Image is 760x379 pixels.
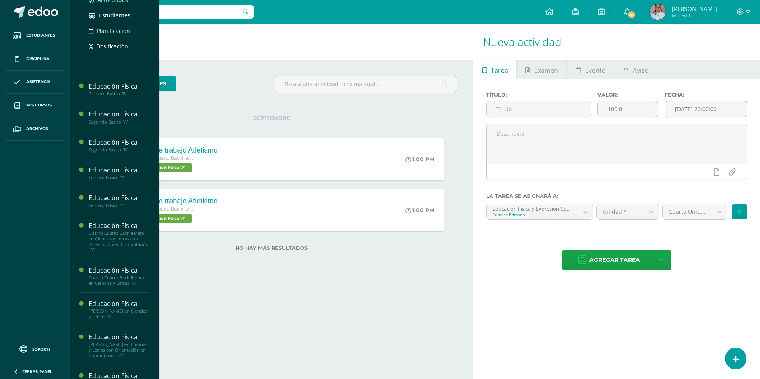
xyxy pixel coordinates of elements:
[89,166,149,180] a: Educación FísicaTercero Básico "A"
[89,299,149,308] div: Educación Física
[89,203,149,208] div: Tercero Básico "B"
[585,61,606,80] span: Evento
[665,92,747,98] label: Fecha:
[89,147,149,153] div: Segundo Básico "B"
[89,193,149,208] a: Educación FísicaTercero Básico "B"
[615,60,657,79] a: Aviso
[597,92,658,98] label: Valor:
[663,204,727,219] a: Cuarta Unidad (50.0%)
[99,12,130,19] span: Estudiantes
[240,114,303,122] span: SEPTIEMBRE
[26,126,48,132] span: Archivos
[89,266,149,286] a: Educación FísicaCuarto Cuarto Bachillerato en Ciencias y Letras "A"
[10,343,60,354] a: Soporte
[89,82,149,97] a: Educación FísicaPrimero Básico "B"
[597,204,659,219] a: Unidad 4
[672,12,717,19] span: Mi Perfil
[138,214,192,223] span: Educación Física 'A'
[89,342,149,358] div: [PERSON_NAME] en Ciencias y Letras con Orientación en Computación "A"
[627,10,636,19] span: 141
[97,27,130,35] span: Planificación
[89,26,149,35] a: Planificación
[567,60,614,79] a: Evento
[492,212,572,217] div: Primero Primaria
[89,138,149,147] div: Educación Física
[89,110,149,119] div: Educación Física
[96,43,128,50] span: Dosificación
[665,101,747,117] input: Fecha de entrega
[86,245,457,251] label: No hay más resultados
[473,60,516,79] a: Tarea
[26,79,51,85] span: Asistencia
[534,61,558,80] span: Examen
[89,138,149,153] a: Educación FísicaSegundo Básico "B"
[669,204,706,219] span: Cuarta Unidad (50.0%)
[26,32,55,39] span: Estudiantes
[89,193,149,203] div: Educación Física
[275,76,457,92] input: Busca una actividad próxima aquí...
[89,110,149,124] a: Educación FísicaSegundo Básico "A"
[603,204,638,219] span: Unidad 4
[598,101,657,117] input: Puntos máximos
[79,24,463,60] h1: Actividades
[6,117,64,141] a: Archivos
[6,24,64,47] a: Estudiantes
[672,5,717,13] span: [PERSON_NAME]
[138,163,192,172] span: Educación Física 'A'
[89,82,149,91] div: Educación Física
[6,94,64,117] a: Mis cursos
[517,60,566,79] a: Examen
[89,166,149,175] div: Educación Física
[138,146,217,155] div: Hoja de trabajo Atletismo
[89,42,149,51] a: Dosificación
[89,299,149,319] a: Educación Física[PERSON_NAME] en Ciencias y Letras "A"
[89,119,149,125] div: Segundo Básico "A"
[89,266,149,275] div: Educación Física
[405,156,434,163] div: 1:00 PM
[6,71,64,94] a: Asistencia
[138,197,217,205] div: Hoja de trabajo Atletismo
[26,102,52,108] span: Mis cursos
[633,61,649,80] span: Aviso
[22,369,52,374] span: Cerrar panel
[486,92,591,98] label: Título:
[89,333,149,342] div: Educación Física
[487,204,593,219] a: Educación Física y Expresión Corporal 'A'Primero Primaria
[89,308,149,319] div: [PERSON_NAME] en Ciencias y Letras "A"
[26,56,50,62] span: Disciplina
[6,47,64,71] a: Disciplina
[492,204,572,212] div: Educación Física y Expresión Corporal 'A'
[32,346,51,352] span: Soporte
[405,207,434,214] div: 1:00 PM
[89,333,149,358] a: Educación Física[PERSON_NAME] en Ciencias y Letras con Orientación en Computación "A"
[491,61,508,80] span: Tarea
[89,91,149,97] div: Primero Básico "B"
[487,101,591,117] input: Título
[138,206,198,212] span: Cuarto Cuarto Bachillerato en Ciencias y Letras con Orientación en Computación
[483,24,750,60] h1: Nueva actividad
[89,11,149,20] a: Estudiantes
[589,250,640,270] span: Agregar tarea
[138,155,198,161] span: Cuarto Cuarto Bachillerato en Ciencias y Letras
[486,193,747,199] label: La tarea se asignará a:
[89,175,149,180] div: Tercero Básico "A"
[89,221,149,230] div: Educación Física
[650,4,666,20] img: f65488749c055603d59be06c556674dc.png
[75,5,254,19] input: Busca un usuario...
[89,230,149,253] div: Cuarto Cuarto Bachillerato en Ciencias y Letras con Orientación en Computación "A"
[89,221,149,253] a: Educación FísicaCuarto Cuarto Bachillerato en Ciencias y Letras con Orientación en Computación "A"
[89,275,149,286] div: Cuarto Cuarto Bachillerato en Ciencias y Letras "A"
